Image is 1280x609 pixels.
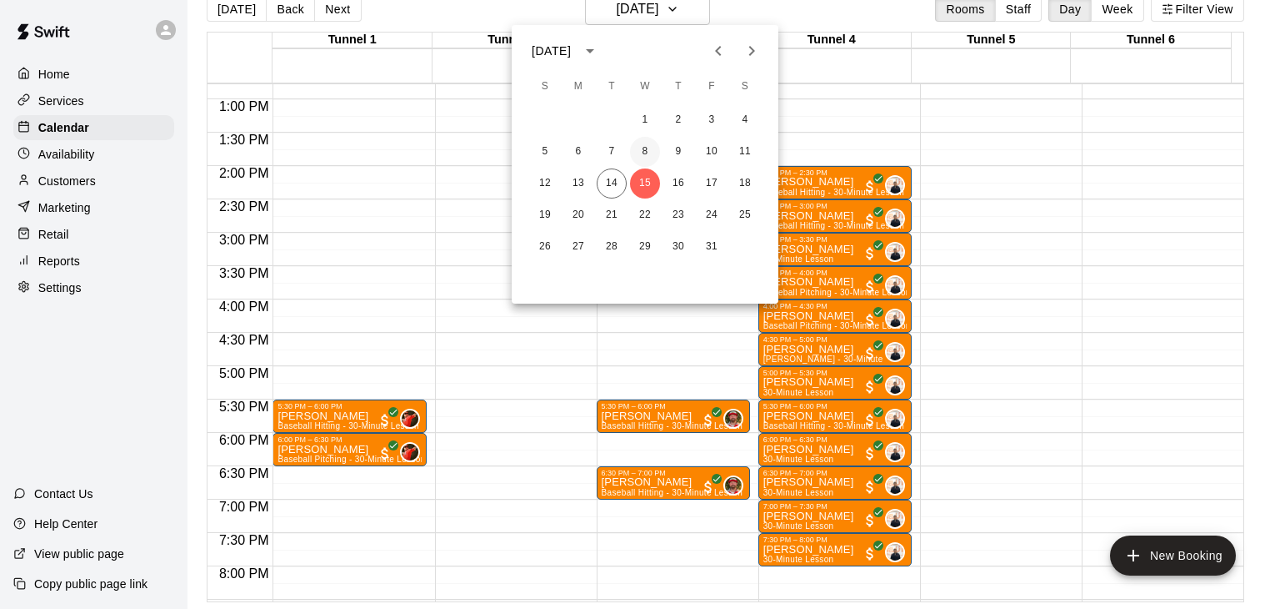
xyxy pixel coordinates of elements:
[630,70,660,103] span: Wednesday
[630,232,660,262] button: 29
[530,200,560,230] button: 19
[697,200,727,230] button: 24
[663,70,693,103] span: Thursday
[730,169,760,199] button: 18
[630,105,660,135] button: 1
[576,37,604,65] button: calendar view is open, switch to year view
[532,43,571,60] div: [DATE]
[563,232,593,262] button: 27
[697,70,727,103] span: Friday
[597,200,627,230] button: 21
[663,232,693,262] button: 30
[563,200,593,230] button: 20
[730,70,760,103] span: Saturday
[697,105,727,135] button: 3
[663,200,693,230] button: 23
[630,137,660,167] button: 8
[597,137,627,167] button: 7
[597,232,627,262] button: 28
[563,70,593,103] span: Monday
[663,137,693,167] button: 9
[697,169,727,199] button: 17
[730,105,760,135] button: 4
[530,232,560,262] button: 26
[563,137,593,167] button: 6
[697,137,727,167] button: 10
[730,200,760,230] button: 25
[697,232,727,262] button: 31
[663,105,693,135] button: 2
[597,70,627,103] span: Tuesday
[563,169,593,199] button: 13
[530,137,560,167] button: 5
[630,200,660,230] button: 22
[702,34,735,68] button: Previous month
[530,70,560,103] span: Sunday
[730,137,760,167] button: 11
[530,169,560,199] button: 12
[735,34,768,68] button: Next month
[597,169,627,199] button: 14
[663,169,693,199] button: 16
[630,169,660,199] button: 15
